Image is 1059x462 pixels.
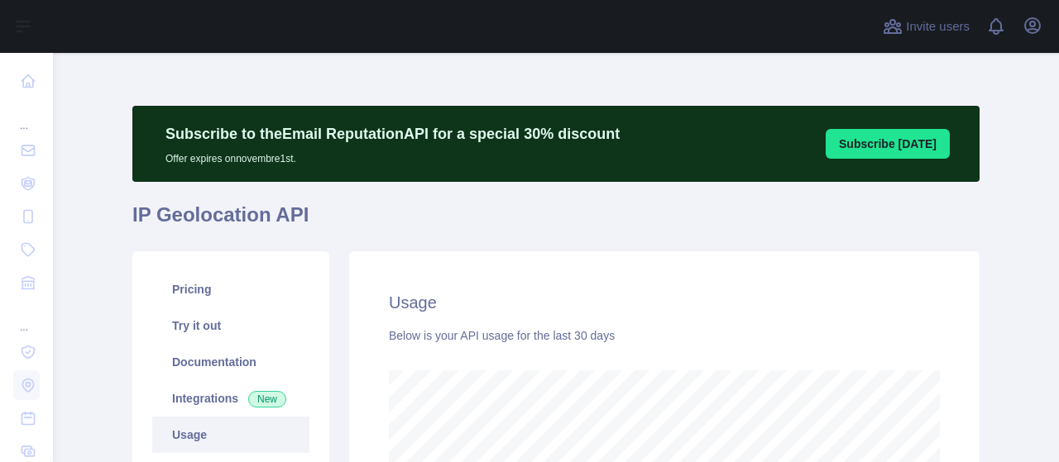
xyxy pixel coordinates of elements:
a: Pricing [152,271,309,307]
div: Below is your API usage for the last 30 days [389,327,940,344]
a: Documentation [152,344,309,380]
div: ... [13,99,40,132]
h1: IP Geolocation API [132,202,980,241]
a: Try it out [152,307,309,344]
button: Subscribe [DATE] [826,129,950,159]
h2: Usage [389,291,940,314]
button: Invite users [879,13,973,40]
span: Invite users [906,17,970,36]
p: Offer expires on novembre 1st. [165,145,620,165]
div: ... [13,301,40,334]
a: Usage [152,417,309,453]
span: New [248,391,286,407]
a: Integrations New [152,380,309,417]
p: Subscribe to the Email Reputation API for a special 30 % discount [165,122,620,145]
